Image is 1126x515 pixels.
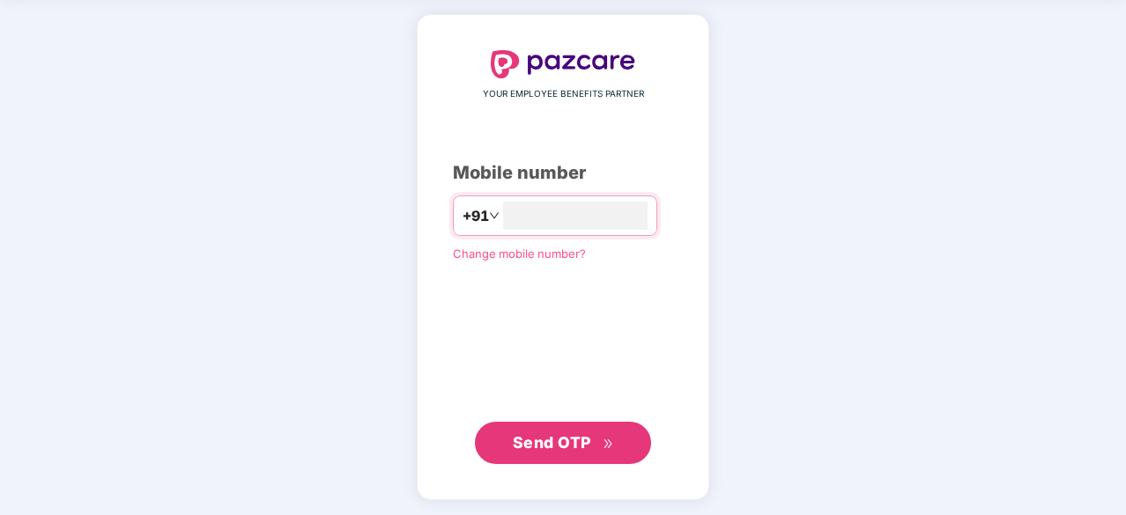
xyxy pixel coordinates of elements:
[463,205,489,227] span: +91
[491,50,635,78] img: logo
[603,438,614,450] span: double-right
[489,210,500,221] span: down
[475,422,651,464] button: Send OTPdouble-right
[483,87,644,101] span: YOUR EMPLOYEE BENEFITS PARTNER
[513,433,591,452] span: Send OTP
[453,159,673,187] div: Mobile number
[453,246,586,261] a: Change mobile number?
